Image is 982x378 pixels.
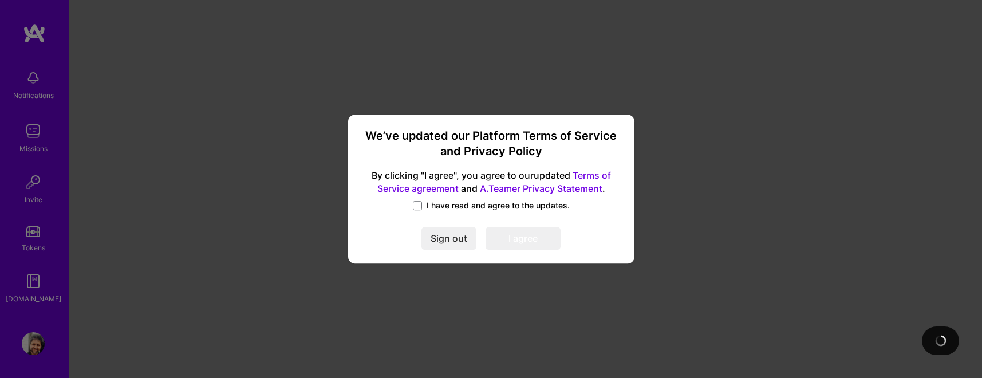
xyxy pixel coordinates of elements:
img: loading [933,333,948,348]
a: A.Teamer Privacy Statement [480,183,602,194]
h3: We’ve updated our Platform Terms of Service and Privacy Policy [362,128,621,160]
span: I have read and agree to the updates. [427,200,570,211]
button: I agree [486,227,561,250]
a: Terms of Service agreement [377,170,611,194]
span: By clicking "I agree", you agree to our updated and . [362,169,621,195]
button: Sign out [421,227,476,250]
